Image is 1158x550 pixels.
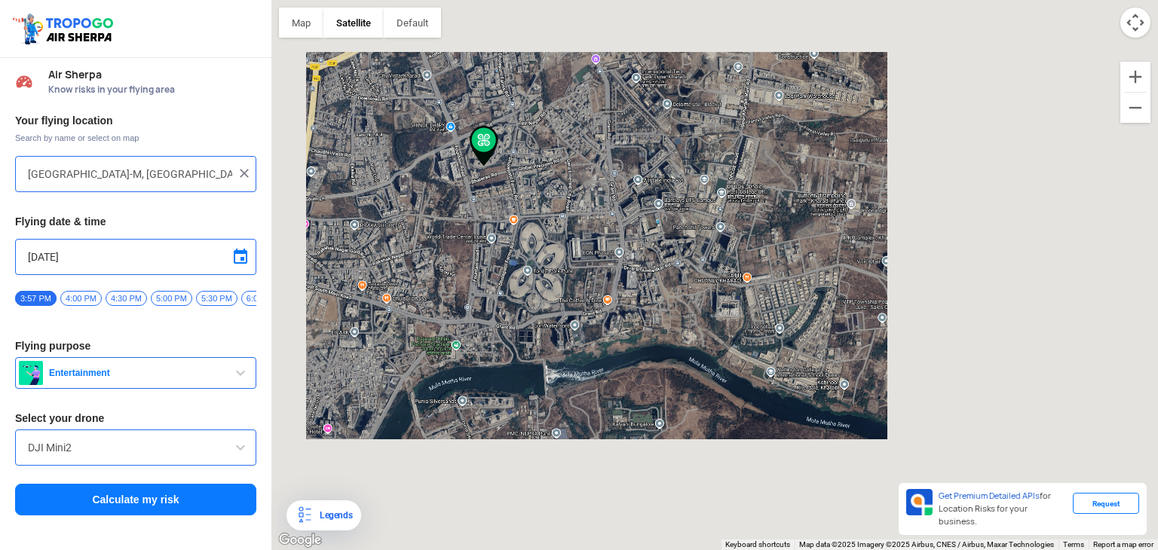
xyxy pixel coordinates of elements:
h3: Your flying location [15,115,256,126]
img: enterteinment.png [19,361,43,385]
span: Air Sherpa [48,69,256,81]
button: Calculate my risk [15,484,256,515]
button: Keyboard shortcuts [725,539,790,550]
span: 4:30 PM [106,291,147,306]
span: Get Premium Detailed APIs [939,490,1040,501]
button: Show street map [279,8,323,38]
img: Legends [296,506,314,524]
a: Report a map error [1093,540,1153,548]
span: 5:00 PM [151,291,192,306]
input: Select Date [28,248,244,266]
button: Zoom in [1120,62,1150,92]
button: Zoom out [1120,93,1150,123]
input: Search your flying location [28,165,232,183]
span: 3:57 PM [15,291,57,306]
span: Know risks in your flying area [48,84,256,96]
h3: Flying date & time [15,216,256,227]
div: for Location Risks for your business. [933,489,1073,529]
span: Search by name or select on map [15,132,256,144]
span: Map data ©2025 Imagery ©2025 Airbus, CNES / Airbus, Maxar Technologies [799,540,1054,548]
img: ic_close.png [237,166,252,181]
a: Open this area in Google Maps (opens a new window) [275,530,325,550]
h3: Flying purpose [15,341,256,351]
img: Premium APIs [906,489,933,515]
div: Legends [314,506,352,524]
img: Risk Scores [15,72,33,90]
img: Google [275,530,325,550]
a: Terms [1063,540,1084,548]
button: Show satellite imagery [323,8,384,38]
button: Entertainment [15,357,256,389]
span: 5:30 PM [196,291,237,306]
button: Map camera controls [1120,8,1150,38]
input: Search by name or Brand [28,438,244,457]
span: Entertainment [43,367,231,379]
img: ic_tgdronemaps.svg [11,11,118,46]
span: 6:00 PM [241,291,283,306]
h3: Select your drone [15,413,256,423]
div: Request [1073,493,1139,514]
span: 4:00 PM [60,291,102,306]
